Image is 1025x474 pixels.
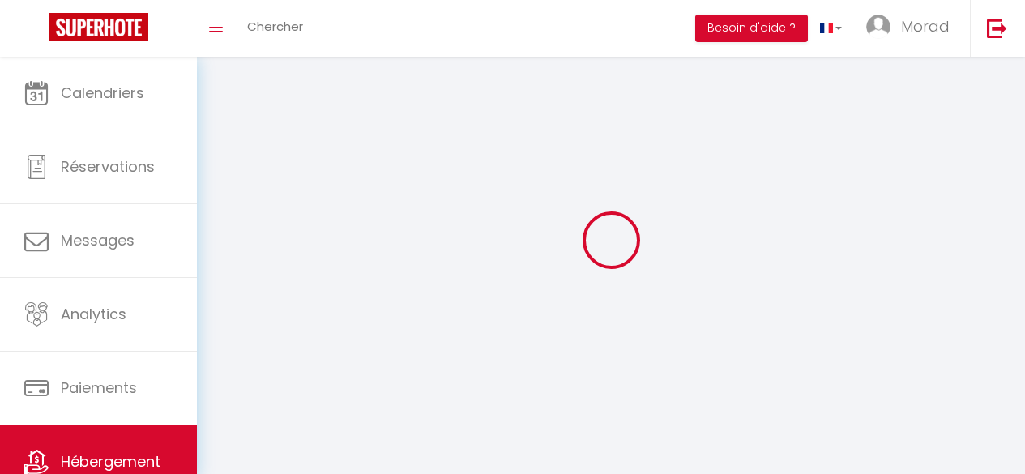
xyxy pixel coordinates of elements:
img: ... [866,15,890,39]
img: logout [987,18,1007,38]
span: Réservations [61,156,155,177]
span: Analytics [61,304,126,324]
span: Paiements [61,378,137,398]
span: Messages [61,230,135,250]
span: Chercher [247,18,303,35]
button: Besoin d'aide ? [695,15,808,42]
img: Super Booking [49,13,148,41]
span: Hébergement [61,451,160,472]
span: Calendriers [61,83,144,103]
span: Morad [901,16,950,36]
